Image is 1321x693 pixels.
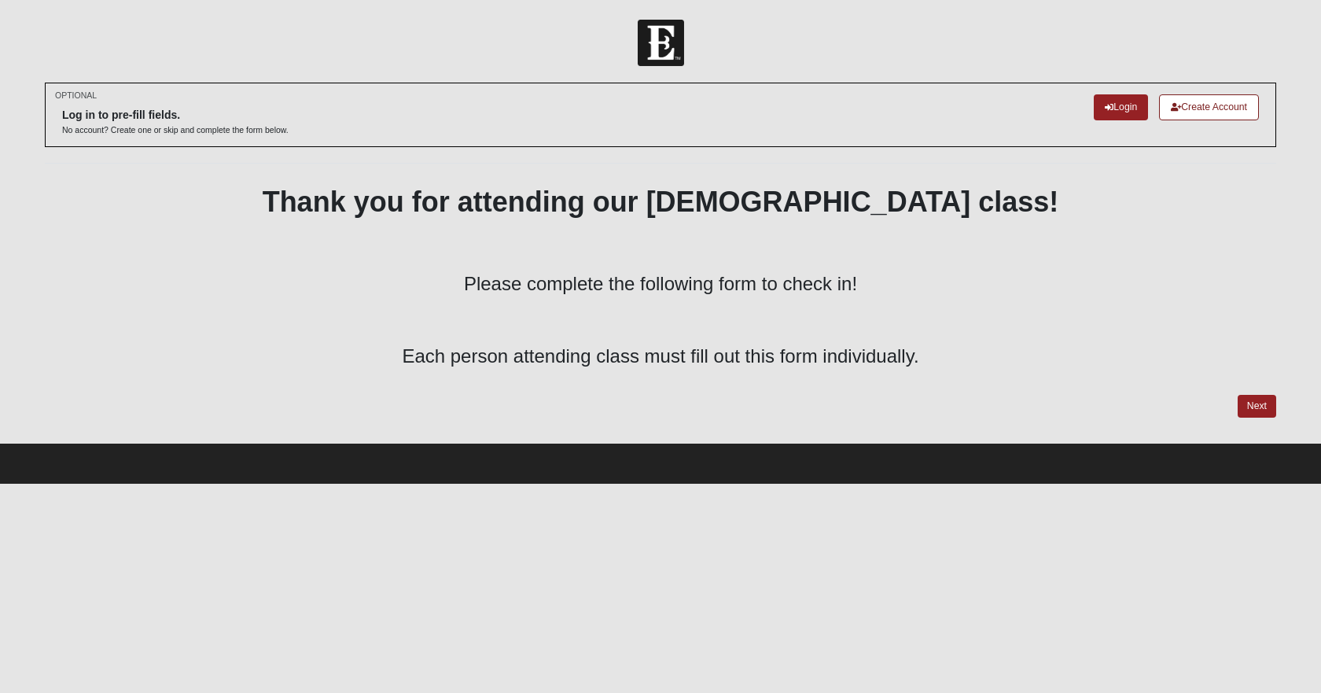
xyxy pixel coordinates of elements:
b: Thank you for attending our [DEMOGRAPHIC_DATA] class! [263,186,1059,218]
a: Next [1238,395,1276,418]
p: No account? Create one or skip and complete the form below. [62,124,289,136]
a: Create Account [1159,94,1259,120]
span: Each person attending class must fill out this form individually. [402,345,918,367]
small: OPTIONAL [55,90,97,101]
img: Church of Eleven22 Logo [638,20,684,66]
h6: Log in to pre-fill fields. [62,109,289,122]
a: Login [1094,94,1148,120]
span: Please complete the following form to check in! [464,273,857,294]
